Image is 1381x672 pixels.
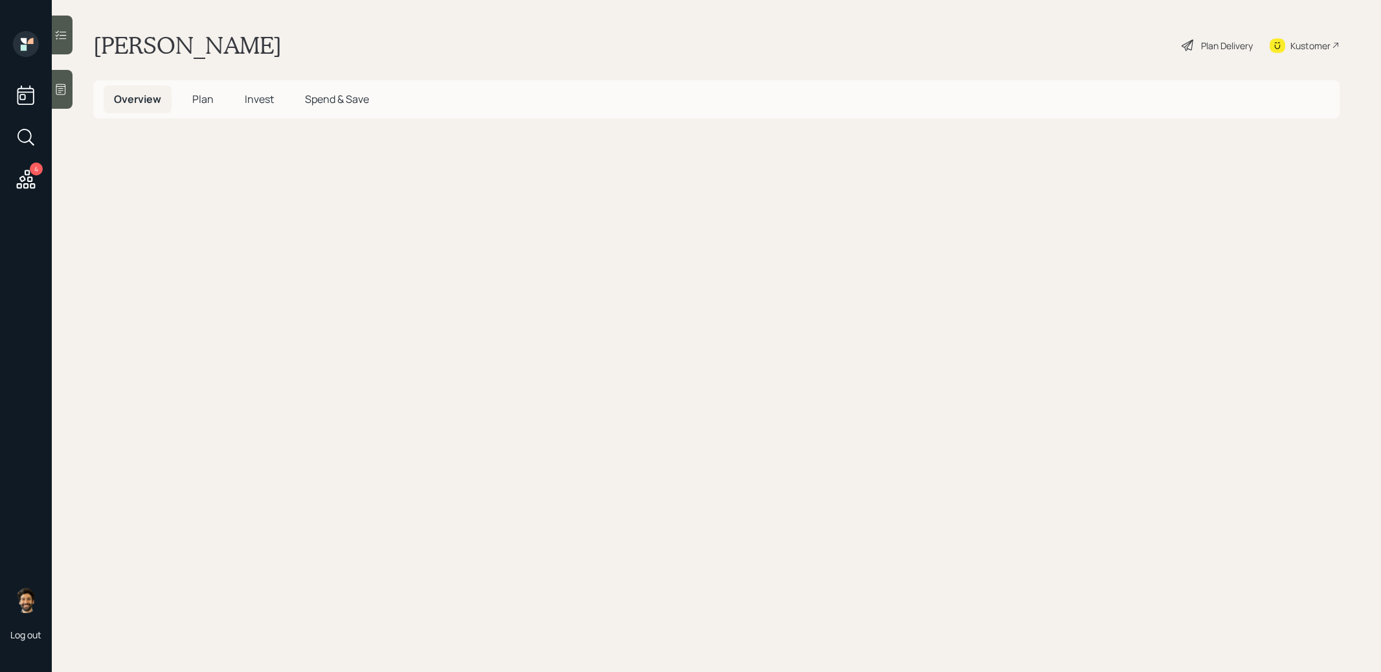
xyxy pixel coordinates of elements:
[10,629,41,641] div: Log out
[13,587,39,613] img: eric-schwartz-headshot.png
[30,162,43,175] div: 4
[245,92,274,106] span: Invest
[1290,39,1330,52] div: Kustomer
[305,92,369,106] span: Spend & Save
[192,92,214,106] span: Plan
[1201,39,1253,52] div: Plan Delivery
[93,31,282,60] h1: [PERSON_NAME]
[114,92,161,106] span: Overview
